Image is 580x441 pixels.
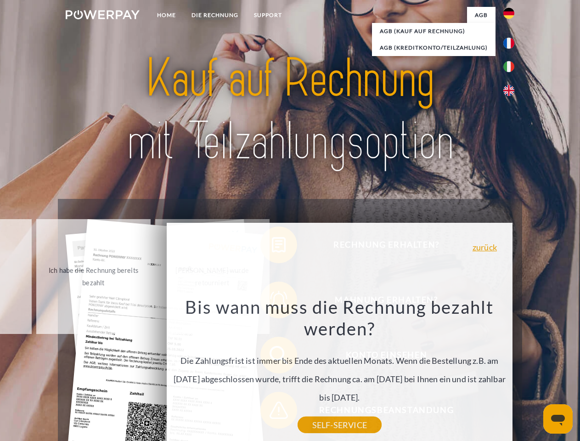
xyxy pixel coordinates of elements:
[473,243,497,251] a: zurück
[372,23,496,40] a: AGB (Kauf auf Rechnung)
[184,7,246,23] a: DIE RECHNUNG
[88,44,492,176] img: title-powerpay_de.svg
[503,38,514,49] img: fr
[246,7,290,23] a: SUPPORT
[66,10,140,19] img: logo-powerpay-white.svg
[503,85,514,96] img: en
[543,404,573,434] iframe: Schaltfläche zum Öffnen des Messaging-Fensters
[467,7,496,23] a: agb
[503,61,514,72] img: it
[172,296,507,340] h3: Bis wann muss die Rechnung bezahlt werden?
[372,40,496,56] a: AGB (Kreditkonto/Teilzahlung)
[149,7,184,23] a: Home
[42,264,145,289] div: Ich habe die Rechnung bereits bezahlt
[503,8,514,19] img: de
[298,417,382,433] a: SELF-SERVICE
[172,296,507,425] div: Die Zahlungsfrist ist immer bis Ende des aktuellen Monats. Wenn die Bestellung z.B. am [DATE] abg...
